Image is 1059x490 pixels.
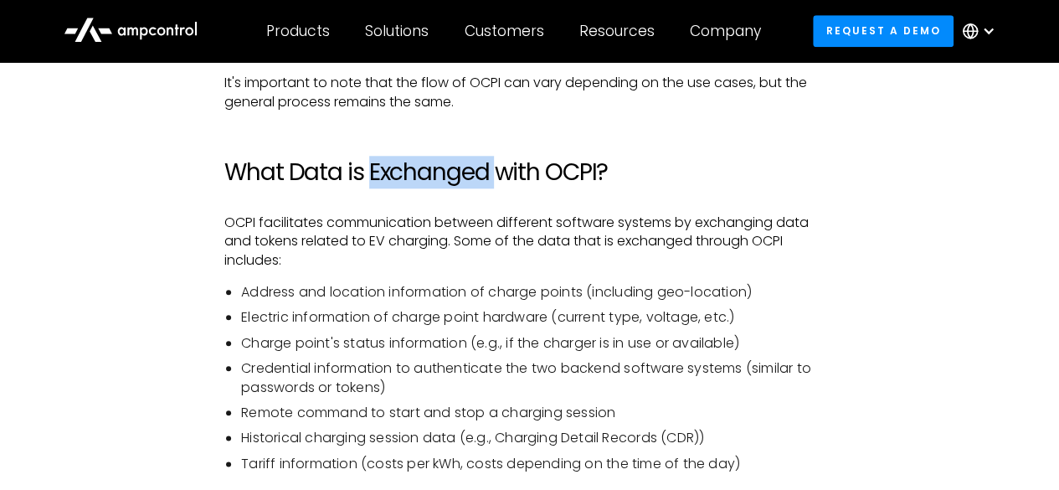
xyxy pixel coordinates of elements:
[365,22,429,40] div: Solutions
[224,158,835,187] h2: What Data is Exchanged with OCPI?
[579,22,655,40] div: Resources
[690,22,761,40] div: Company
[266,22,330,40] div: Products
[241,359,835,397] li: Credential information to authenticate the two backend software systems (similar to passwords or ...
[465,22,544,40] div: Customers
[241,308,835,327] li: Electric information of charge point hardware (current type, voltage, etc.)
[241,334,835,353] li: Charge point's status information (e.g., if the charger is in use or available)
[224,214,835,270] p: OCPI facilitates communication between different software systems by exchanging data and tokens r...
[241,404,835,422] li: Remote command to start and stop a charging session
[813,15,954,46] a: Request a demo
[241,455,835,473] li: Tariff information (costs per kWh, costs depending on the time of the day)
[241,429,835,447] li: Historical charging session data (e.g., Charging Detail Records (CDR))
[241,283,835,302] li: Address and location information of charge points (including geo-location)
[224,74,835,111] p: It's important to note that the flow of OCPI can vary depending on the use cases, but the general...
